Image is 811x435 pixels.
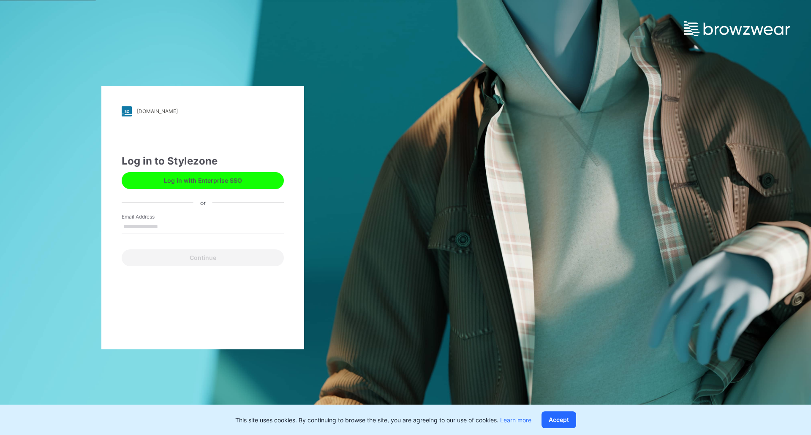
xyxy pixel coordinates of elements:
a: Learn more [500,416,531,424]
div: or [193,198,212,207]
img: stylezone-logo.562084cfcfab977791bfbf7441f1a819.svg [122,106,132,116]
a: [DOMAIN_NAME] [122,106,284,116]
img: browzwear-logo.e42bd6dac1945053ebaf764b6aa21510.svg [684,21,790,36]
button: Log in with Enterprise SSO [122,172,284,189]
button: Accept [542,411,576,428]
p: This site uses cookies. By continuing to browse the site, you are agreeing to our use of cookies. [235,416,531,424]
div: [DOMAIN_NAME] [137,108,178,114]
label: Email Address [122,213,181,221]
div: Log in to Stylezone [122,154,284,169]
